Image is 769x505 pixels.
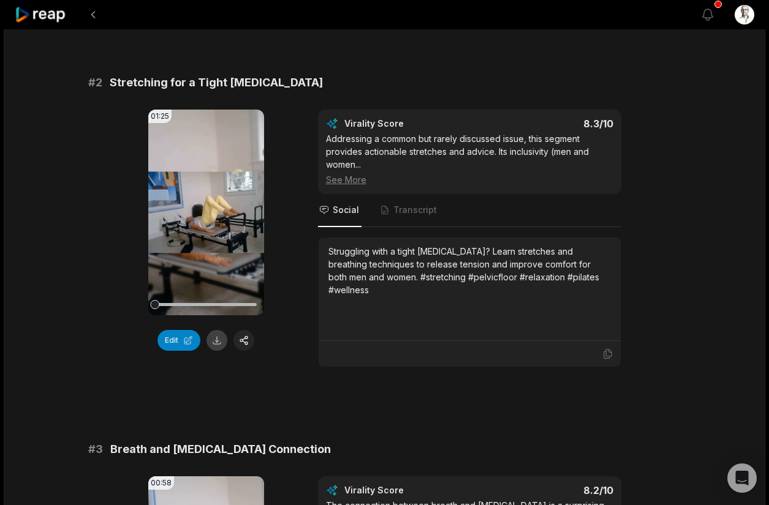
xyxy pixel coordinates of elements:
nav: Tabs [318,194,621,227]
video: Your browser does not support mp4 format. [148,110,264,315]
span: Stretching for a Tight [MEDICAL_DATA] [110,74,323,91]
span: Transcript [393,204,437,216]
div: Virality Score [344,118,476,130]
button: Edit [157,330,200,351]
span: Social [333,204,359,216]
div: Struggling with a tight [MEDICAL_DATA]? Learn stretches and breathing techniques to release tensi... [328,245,611,296]
span: # 2 [88,74,102,91]
div: Open Intercom Messenger [727,463,757,493]
span: Breath and [MEDICAL_DATA] Connection [110,441,331,458]
div: 8.3 /10 [482,118,613,130]
span: # 3 [88,441,103,458]
div: 8.2 /10 [482,484,613,496]
div: See More [326,173,613,186]
div: Virality Score [344,484,476,496]
div: Addressing a common but rarely discussed issue, this segment provides actionable stretches and ad... [326,132,613,186]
